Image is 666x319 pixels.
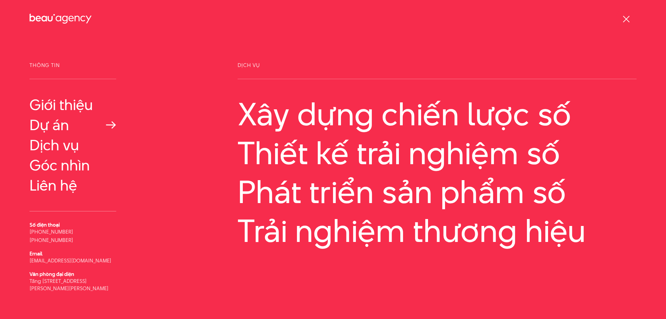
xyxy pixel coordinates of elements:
p: Tầng [STREET_ADDRESS][PERSON_NAME][PERSON_NAME] [29,277,116,292]
b: Email [29,250,42,257]
span: Dịch vụ [238,62,637,79]
a: Phát triển sản phẩm số [238,174,637,210]
a: Góc nhìn [29,157,116,174]
a: Dịch vụ [29,137,116,153]
a: Xây dựng chiến lược số [238,96,637,132]
a: Giới thiệu [29,96,116,113]
a: Dự án [29,117,116,133]
a: [PHONE_NUMBER] [29,228,73,235]
a: [PHONE_NUMBER] [29,236,73,244]
b: Văn phòng đại diện [29,270,74,278]
a: Trải nghiệm thương hiệu [238,213,637,249]
span: Thông tin [29,62,116,79]
a: Thiết kế trải nghiệm số [238,135,637,171]
a: [EMAIL_ADDRESS][DOMAIN_NAME] [29,257,111,264]
b: Số điện thoại [29,221,60,228]
a: Liên hệ [29,177,116,194]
